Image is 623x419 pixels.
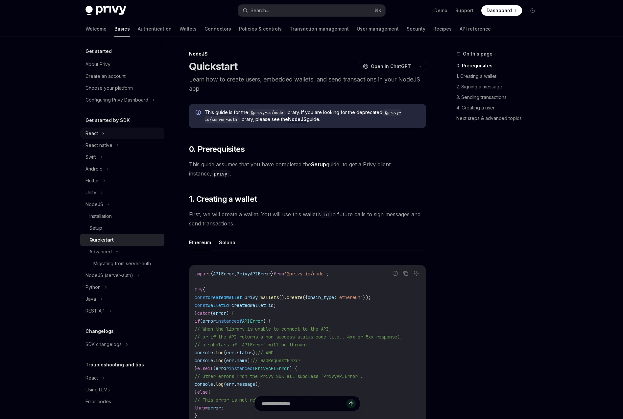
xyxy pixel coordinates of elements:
[195,389,197,395] span: }
[189,144,245,154] span: 0. Prerequisites
[363,294,371,300] span: });
[231,302,266,308] span: createdWallet
[197,365,208,371] span: else
[80,258,164,269] a: Migrating from server-auth
[195,326,331,332] span: // When the library is unable to connect to the API,
[85,340,122,348] div: SDK changelogs
[237,271,271,277] span: PrivyAPIError
[196,110,202,116] svg: Info
[247,358,252,363] span: );
[85,60,110,68] div: About Privy
[85,398,111,406] div: Error codes
[263,318,271,324] span: ) {
[226,381,234,387] span: err
[308,294,337,300] span: chain_type:
[266,302,268,308] span: .
[85,72,126,80] div: Create an account
[195,365,197,371] span: }
[268,302,274,308] span: id
[85,153,96,161] div: Swift
[357,21,399,37] a: User management
[252,358,300,363] span: // BadRequestError
[216,365,229,371] span: error
[189,60,238,72] h1: Quickstart
[85,141,112,149] div: React native
[216,318,242,324] span: instanceof
[242,318,263,324] span: APIError
[189,51,426,57] div: NodeJS
[80,82,164,94] a: Choose your platform
[208,294,242,300] span: createdWallet
[224,381,226,387] span: (
[80,384,164,396] a: Using LLMs
[237,358,247,363] span: name
[189,235,211,250] button: Ethereum
[205,109,419,123] span: This guide is for the library. If you are looking for the deprecated library, please see the guide.
[85,200,103,208] div: NodeJS
[238,5,385,16] button: Search...⌘K
[274,271,284,277] span: from
[213,310,226,316] span: error
[195,342,308,348] span: // a subclass of `APIError` will be thrown:
[85,116,130,124] h5: Get started by SDK
[234,381,237,387] span: .
[85,177,99,185] div: Flutter
[456,81,543,92] a: 2. Signing a message
[288,116,307,122] a: NodeJS
[347,399,356,408] button: Send message
[80,210,164,222] a: Installation
[487,7,512,14] span: Dashboard
[89,248,112,256] div: Advanced
[258,350,274,356] span: // 400
[80,58,164,70] a: About Privy
[203,318,216,324] span: error
[195,287,203,292] span: try
[371,63,411,70] span: Open in ChatGPT
[85,283,101,291] div: Python
[195,350,213,356] span: console
[260,294,279,300] span: wallets
[252,350,258,356] span: );
[138,21,172,37] a: Authentication
[213,271,234,277] span: APIError
[216,381,224,387] span: log
[412,269,420,278] button: Ask AI
[391,269,399,278] button: Report incorrect code
[89,224,102,232] div: Setup
[195,310,197,316] span: }
[213,381,216,387] span: .
[374,8,381,13] span: ⌘ K
[434,7,447,14] a: Demo
[255,365,289,371] span: PrivyAPIError
[337,294,363,300] span: 'ethereum'
[224,358,226,363] span: (
[258,294,260,300] span: .
[213,365,216,371] span: (
[226,358,234,363] span: err
[80,396,164,407] a: Error codes
[239,21,282,37] a: Policies & controls
[195,294,208,300] span: const
[456,113,543,124] a: Next steps & advanced topics
[219,235,235,250] button: Solana
[242,294,245,300] span: =
[80,234,164,246] a: Quickstart
[321,211,331,218] code: id
[289,365,297,371] span: ) {
[85,129,98,137] div: React
[407,21,425,37] a: Security
[89,212,112,220] div: Installation
[456,71,543,81] a: 1. Creating a wallet
[93,260,151,268] div: Migrating from server-auth
[211,170,230,177] code: privy
[456,60,543,71] a: 0. Prerequisites
[234,350,237,356] span: .
[245,294,258,300] span: privy
[237,381,255,387] span: message
[195,373,363,379] span: // Other errors from the Privy SDK all subclass `PrivyAPIError`.
[189,194,257,204] span: 1. Creating a wallet
[85,374,98,382] div: React
[208,365,213,371] span: if
[85,21,107,37] a: Welcome
[213,350,216,356] span: .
